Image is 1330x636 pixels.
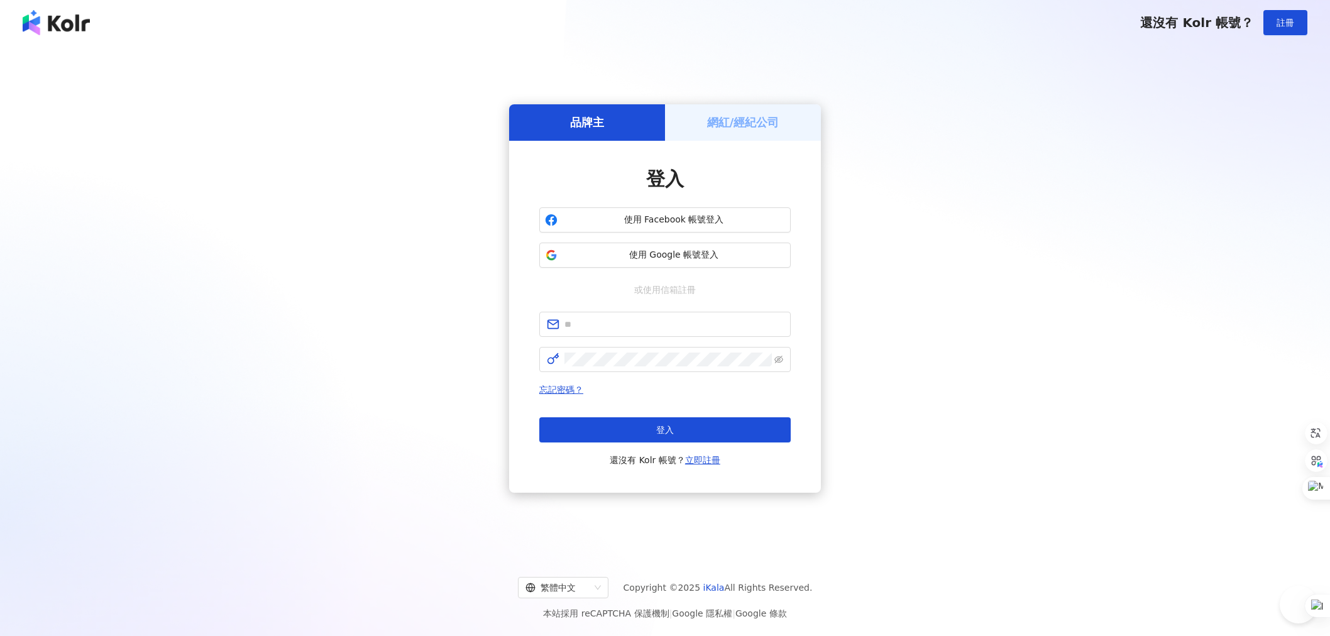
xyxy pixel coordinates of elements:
[669,608,673,618] span: |
[625,283,705,297] span: 或使用信箱註冊
[543,606,786,621] span: 本站採用 reCAPTCHA 保護機制
[610,452,720,468] span: 還沒有 Kolr 帳號？
[1263,10,1307,35] button: 註冊
[1140,15,1253,30] span: 還沒有 Kolr 帳號？
[656,425,674,435] span: 登入
[707,114,779,130] h5: 網紅/經紀公司
[570,114,604,130] h5: 品牌主
[1280,586,1317,623] iframe: Help Scout Beacon - Open
[23,10,90,35] img: logo
[1277,18,1294,28] span: 註冊
[563,214,785,226] span: 使用 Facebook 帳號登入
[774,355,783,364] span: eye-invisible
[685,455,720,465] a: 立即註冊
[735,608,787,618] a: Google 條款
[539,243,791,268] button: 使用 Google 帳號登入
[539,385,583,395] a: 忘記密碼？
[539,417,791,442] button: 登入
[732,608,735,618] span: |
[672,608,732,618] a: Google 隱私權
[539,207,791,233] button: 使用 Facebook 帳號登入
[563,249,785,261] span: 使用 Google 帳號登入
[646,168,684,190] span: 登入
[525,578,590,598] div: 繁體中文
[624,580,813,595] span: Copyright © 2025 All Rights Reserved.
[703,583,725,593] a: iKala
